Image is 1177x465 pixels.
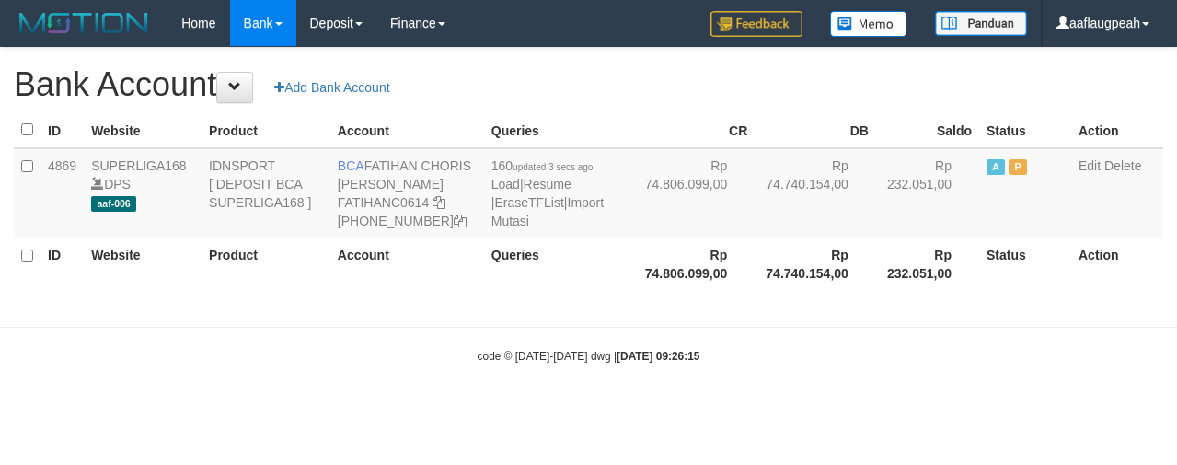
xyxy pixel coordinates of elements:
[1104,158,1141,173] a: Delete
[338,195,429,210] a: FATIHANC0614
[494,195,563,210] a: EraseTFList
[634,112,756,148] th: CR
[979,238,1071,290] th: Status
[91,196,136,212] span: aaf-006
[755,148,876,238] td: Rp 74.740.154,00
[876,148,979,238] td: Rp 232.051,00
[338,158,364,173] span: BCA
[484,238,634,290] th: Queries
[491,158,604,228] span: | | |
[40,238,84,290] th: ID
[202,148,330,238] td: IDNSPORT [ DEPOSIT BCA SUPERLIGA168 ]
[202,238,330,290] th: Product
[330,112,484,148] th: Account
[1009,159,1027,175] span: Paused
[40,148,84,238] td: 4869
[40,112,84,148] th: ID
[755,112,876,148] th: DB
[84,148,202,238] td: DPS
[617,350,699,363] strong: [DATE] 09:26:15
[876,112,979,148] th: Saldo
[755,238,876,290] th: Rp 74.740.154,00
[634,148,756,238] td: Rp 74.806.099,00
[979,112,1071,148] th: Status
[634,238,756,290] th: Rp 74.806.099,00
[202,112,330,148] th: Product
[84,238,202,290] th: Website
[513,162,593,172] span: updated 3 secs ago
[1071,238,1163,290] th: Action
[14,66,1163,103] h1: Bank Account
[330,148,484,238] td: FATIHAN CHORIS [PERSON_NAME] [PHONE_NUMBER]
[935,11,1027,36] img: panduan.png
[84,112,202,148] th: Website
[710,11,802,37] img: Feedback.jpg
[830,11,907,37] img: Button%20Memo.svg
[491,177,520,192] a: Load
[491,195,604,228] a: Import Mutasi
[91,158,187,173] a: SUPERLIGA168
[484,112,634,148] th: Queries
[478,350,700,363] small: code © [DATE]-[DATE] dwg |
[1071,112,1163,148] th: Action
[876,238,979,290] th: Rp 232.051,00
[262,72,401,103] a: Add Bank Account
[491,158,594,173] span: 160
[1079,158,1101,173] a: Edit
[14,9,154,37] img: MOTION_logo.png
[330,238,484,290] th: Account
[524,177,571,192] a: Resume
[987,159,1005,175] span: Active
